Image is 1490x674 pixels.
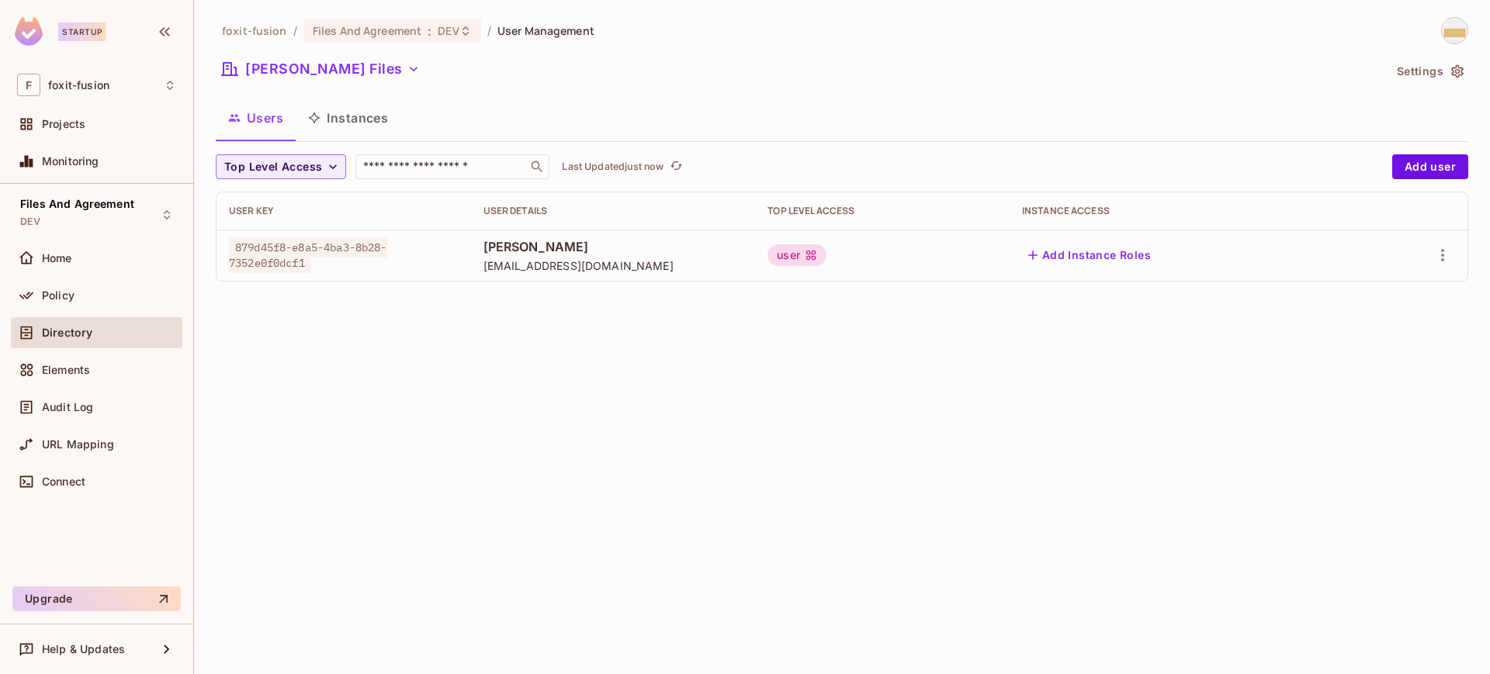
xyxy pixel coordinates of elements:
[42,327,92,339] span: Directory
[20,198,134,210] span: Files And Agreement
[296,99,400,137] button: Instances
[487,23,491,38] li: /
[42,475,85,488] span: Connect
[224,157,322,177] span: Top Level Access
[483,205,743,217] div: User Details
[216,99,296,137] button: Users
[42,252,72,264] span: Home
[768,205,997,217] div: Top Level Access
[42,401,93,413] span: Audit Log
[42,364,90,376] span: Elements
[497,23,594,38] span: User Management
[222,23,287,38] span: the active workspace
[1391,59,1468,84] button: Settings
[438,23,459,38] span: DEV
[229,205,459,217] div: User Key
[562,161,664,173] p: Last Updated just now
[483,238,743,255] span: [PERSON_NAME]
[42,118,85,130] span: Projects
[48,79,109,92] span: Workspace: foxit-fusion
[216,57,426,81] button: [PERSON_NAME] Files
[483,258,743,273] span: [EMAIL_ADDRESS][DOMAIN_NAME]
[42,155,99,168] span: Monitoring
[42,438,114,451] span: URL Mapping
[1442,18,1467,43] img: sumit_bora@foxitsoftware.com
[12,586,181,611] button: Upgrade
[768,244,826,266] div: user
[1022,205,1346,217] div: Instance Access
[20,216,40,228] span: DEV
[1392,154,1468,179] button: Add user
[1022,243,1157,268] button: Add Instance Roles
[670,159,683,175] span: refresh
[427,25,432,37] span: :
[58,22,106,41] div: Startup
[15,17,43,46] img: SReyMgAAAABJRU5ErkJggg==
[216,154,346,179] button: Top Level Access
[229,237,387,273] span: 879d45f8-e8a5-4ba3-8b28-7352e0f0dcf1
[667,157,685,176] button: refresh
[664,157,685,176] span: Click to refresh data
[17,74,40,96] span: F
[313,23,422,38] span: Files And Agreement
[42,289,74,302] span: Policy
[293,23,297,38] li: /
[42,643,125,655] span: Help & Updates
